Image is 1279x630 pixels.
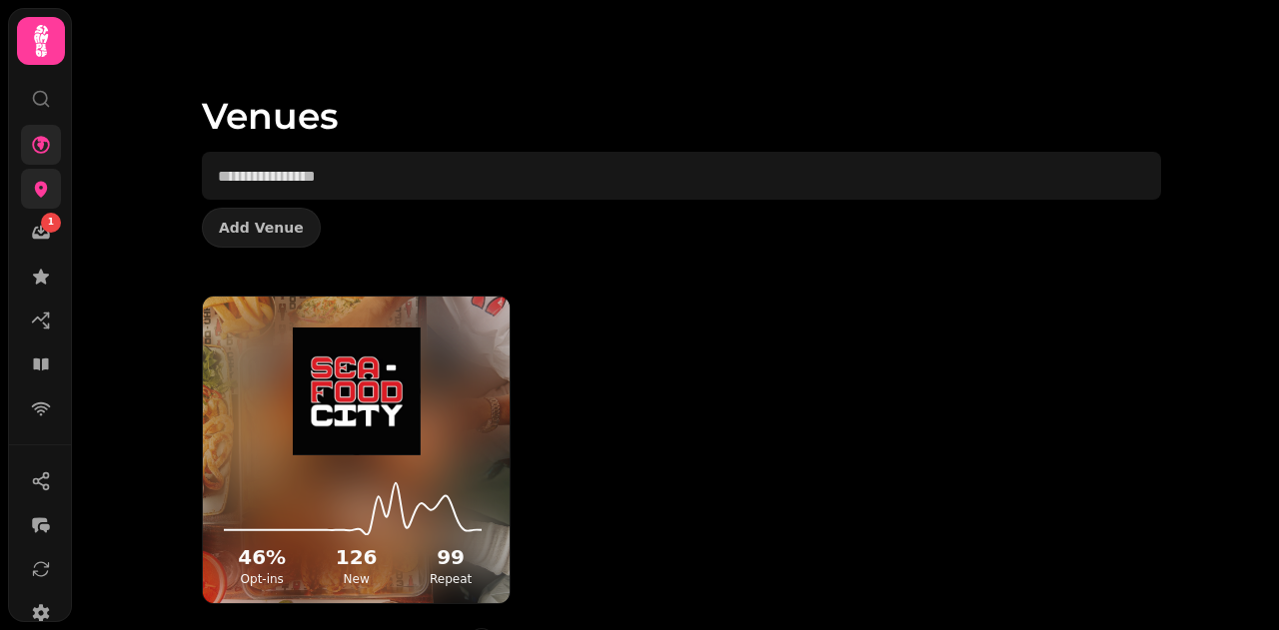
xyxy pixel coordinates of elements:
span: 1 [48,216,54,230]
span: Add Venue [219,221,304,235]
h2: 46 % [219,543,305,571]
p: Opt-ins [219,571,305,587]
h2: 126 [313,543,399,571]
h2: 99 [408,543,494,571]
p: Repeat [408,571,494,587]
p: New [313,571,399,587]
button: Add Venue [202,208,321,248]
h1: Venues [202,48,1161,136]
img: Seafood City [241,327,471,455]
a: 1 [21,213,61,253]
